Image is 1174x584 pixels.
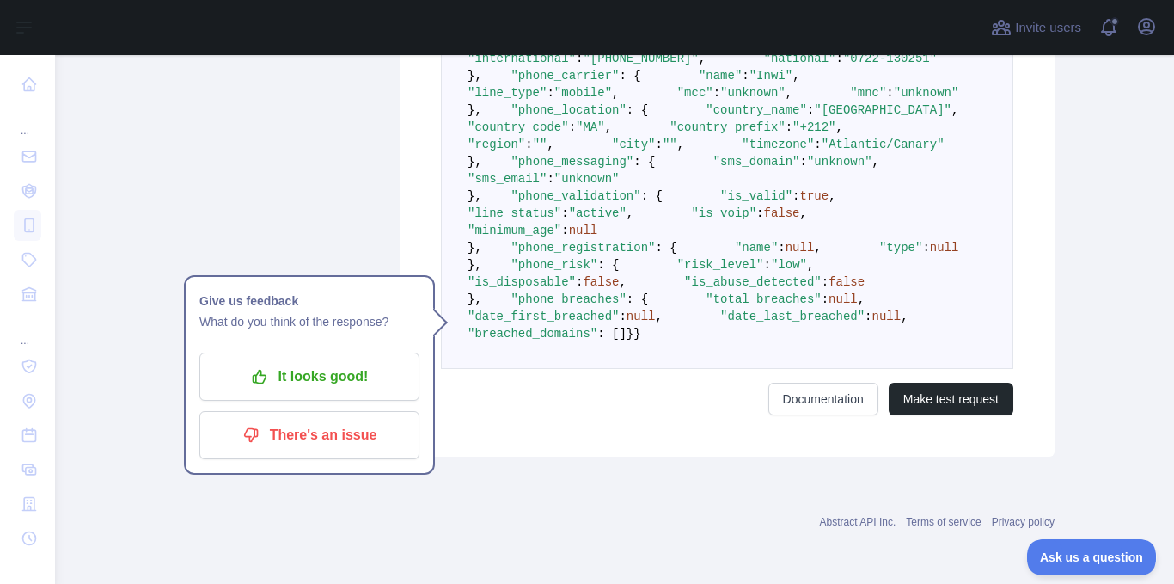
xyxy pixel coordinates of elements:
span: } [633,327,640,341]
span: "phone_carrier" [511,69,619,83]
span: "unknown" [807,155,872,169]
span: : { [597,258,619,272]
span: : { [641,189,663,203]
span: "Atlantic/Canary" [822,138,945,151]
span: "breached_domains" [468,327,597,341]
span: "country_prefix" [670,120,785,134]
span: Invite users [1015,18,1081,38]
span: "national" [763,52,835,65]
iframe: Toggle Customer Support [1027,539,1157,575]
span: "[GEOGRAPHIC_DATA]" [814,103,951,117]
span: }, [468,189,482,203]
span: : [547,86,553,100]
span: : [619,310,626,323]
span: : { [627,103,648,117]
span: "phone_validation" [511,189,640,203]
button: Invite users [988,14,1085,41]
div: ... [14,313,41,347]
span: "minimum_age" [468,224,561,237]
span: "is_disposable" [468,275,576,289]
span: null [569,224,598,237]
span: : { [655,241,676,255]
a: Documentation [768,383,878,415]
span: "type" [879,241,922,255]
span: "is_abuse_detected" [684,275,822,289]
span: , [800,206,807,220]
span: "name" [735,241,778,255]
span: : [922,241,929,255]
span: "" [533,138,547,151]
span: "timezone" [742,138,814,151]
span: , [612,86,619,100]
span: "Inwi" [749,69,792,83]
span: "is_valid" [720,189,792,203]
span: , [699,52,706,65]
span: : [792,189,799,203]
span: : [865,310,871,323]
span: , [836,120,843,134]
span: "phone_registration" [511,241,655,255]
button: Make test request [889,383,1013,415]
span: , [858,292,865,306]
span: : [655,138,662,151]
a: Abstract API Inc. [820,516,896,528]
span: , [814,241,821,255]
p: What do you think of the response? [199,311,419,332]
span: : [561,224,568,237]
span: null [829,292,858,306]
button: It looks good! [199,353,419,401]
span: : [756,206,763,220]
span: : [713,86,720,100]
span: false [583,275,619,289]
span: , [829,189,835,203]
span: , [951,103,958,117]
span: , [619,275,626,289]
span: "country_name" [706,103,807,117]
span: } [627,327,633,341]
button: There's an issue [199,411,419,459]
p: There's an issue [212,421,407,450]
span: "region" [468,138,525,151]
span: "unknown" [720,86,786,100]
span: : [742,69,749,83]
span: "date_first_breached" [468,310,619,323]
span: "international" [468,52,576,65]
span: "total_breaches" [706,292,821,306]
span: "mobile" [554,86,612,100]
span: "" [663,138,677,151]
span: true [800,189,829,203]
span: }, [468,103,482,117]
span: null [930,241,959,255]
span: "line_type" [468,86,547,100]
span: : [764,258,771,272]
span: null [786,241,815,255]
span: }, [468,69,482,83]
span: : [836,52,843,65]
p: It looks good! [212,362,407,391]
span: : [807,103,814,117]
span: "phone_location" [511,103,626,117]
a: Privacy policy [992,516,1055,528]
span: "mcc" [677,86,713,100]
span: , [807,258,814,272]
span: "sms_email" [468,172,547,186]
span: false [829,275,865,289]
span: , [627,206,633,220]
span: false [764,206,800,220]
span: null [872,310,902,323]
span: : [] [597,327,627,341]
span: : [778,241,785,255]
span: , [901,310,908,323]
span: : [800,155,807,169]
span: "phone_breaches" [511,292,626,306]
span: : { [627,292,648,306]
a: Terms of service [906,516,981,528]
span: : [814,138,821,151]
span: , [655,310,662,323]
span: , [547,138,553,151]
span: , [792,69,799,83]
span: "date_last_breached" [720,310,865,323]
span: "low" [771,258,807,272]
span: "country_code" [468,120,569,134]
span: "sms_domain" [713,155,800,169]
